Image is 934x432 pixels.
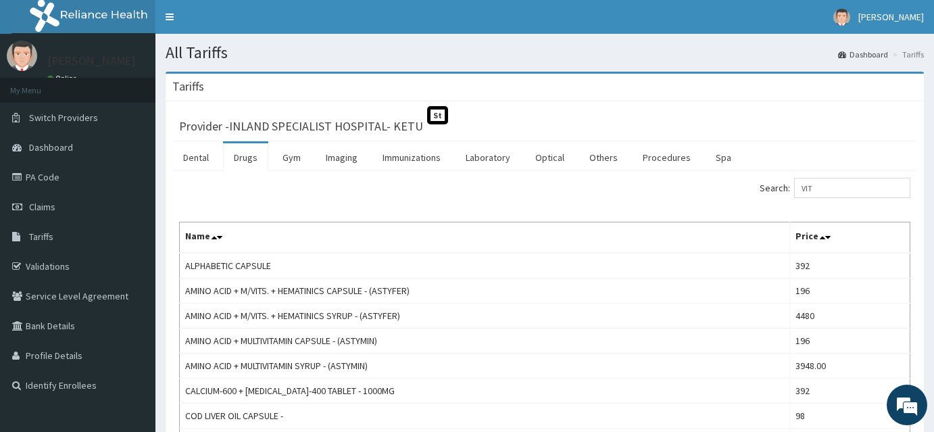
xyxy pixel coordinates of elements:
[705,143,742,172] a: Spa
[455,143,521,172] a: Laboratory
[180,329,790,354] td: AMINO ACID + MULTIVITAMIN CAPSULE - (ASTYMIN)
[632,143,702,172] a: Procedures
[180,279,790,304] td: AMINO ACID + M/VITS. + HEMATINICS CAPSULE - (ASTYFER)
[180,222,790,254] th: Name
[838,49,888,60] a: Dashboard
[372,143,451,172] a: Immunizations
[889,49,924,60] li: Tariffs
[29,201,55,213] span: Claims
[180,354,790,379] td: AMINO ACID + MULTIVITAMIN SYRUP - (ASTYMIN)
[427,106,448,124] span: St
[833,9,850,26] img: User Image
[790,354,910,379] td: 3948.00
[29,141,73,153] span: Dashboard
[179,120,423,133] h3: Provider - INLAND SPECIALIST HOSPITAL- KETU
[47,55,136,67] p: [PERSON_NAME]
[29,231,53,243] span: Tariffs
[180,253,790,279] td: ALPHABETIC CAPSULE
[180,404,790,429] td: COD LIVER OIL CAPSULE -
[790,304,910,329] td: 4480
[790,279,910,304] td: 196
[794,178,910,198] input: Search:
[790,222,910,254] th: Price
[790,253,910,279] td: 392
[180,379,790,404] td: CALCIUM-600 + [MEDICAL_DATA]-400 TABLET - 1000MG
[7,41,37,71] img: User Image
[29,112,98,124] span: Switch Providers
[272,143,312,172] a: Gym
[315,143,368,172] a: Imaging
[760,178,910,198] label: Search:
[858,11,924,23] span: [PERSON_NAME]
[579,143,629,172] a: Others
[790,329,910,354] td: 196
[166,44,924,62] h1: All Tariffs
[790,404,910,429] td: 98
[47,74,80,83] a: Online
[180,304,790,329] td: AMINO ACID + M/VITS. + HEMATINICS SYRUP - (ASTYFER)
[524,143,575,172] a: Optical
[172,80,204,93] h3: Tariffs
[790,379,910,404] td: 392
[223,143,268,172] a: Drugs
[172,143,220,172] a: Dental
